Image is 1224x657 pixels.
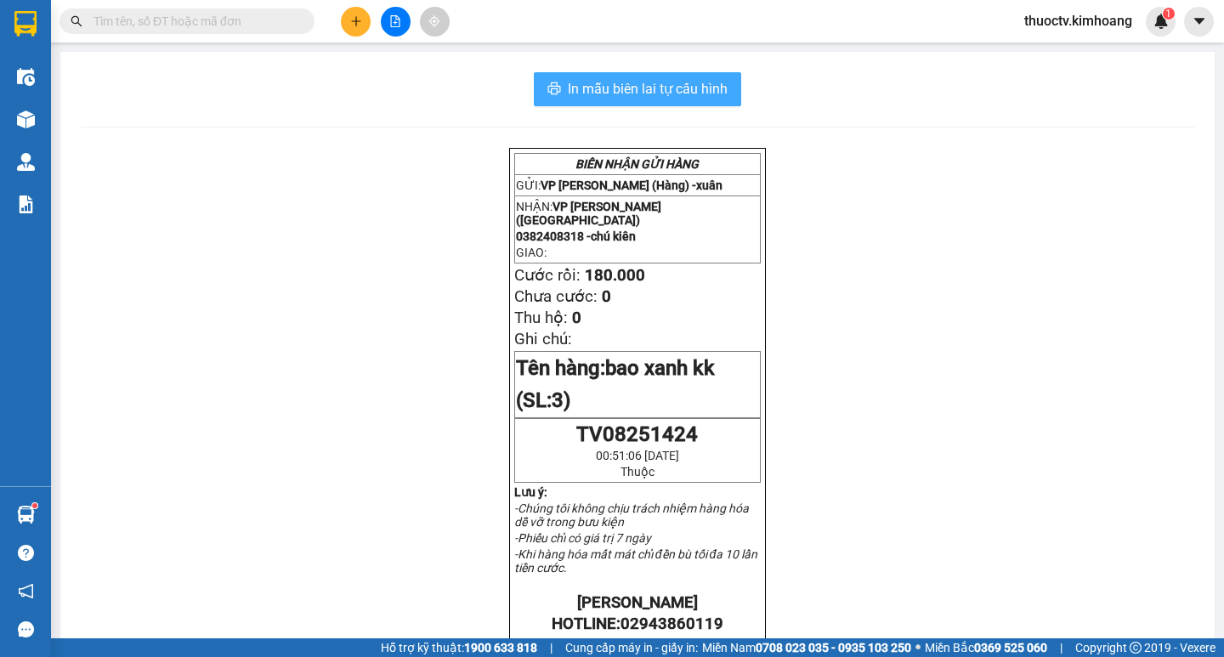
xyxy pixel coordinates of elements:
span: 1 [1165,8,1171,20]
img: warehouse-icon [17,68,35,86]
span: Thu hộ: [514,309,568,327]
span: question-circle [18,545,34,561]
sup: 1 [32,503,37,508]
strong: Lưu ý: [514,485,547,499]
strong: 1900 633 818 [464,641,537,654]
em: -Chúng tôi không chịu trách nhiệm hàng hóa dễ vỡ trong bưu kiện [514,501,749,529]
span: VP [PERSON_NAME] ([GEOGRAPHIC_DATA]) [7,57,171,89]
em: -Khi hàng hóa mất mát chỉ đền bù tối đa 10 lần tiền cước. [514,547,758,575]
span: Cước rồi: [514,266,581,285]
span: Chưa cước: [514,287,598,306]
img: icon-new-feature [1153,14,1169,29]
strong: HOTLINE: [552,615,723,633]
p: NHẬN: [516,200,759,227]
span: notification [18,583,34,599]
em: -Phiếu chỉ có giá trị 7 ngày [514,531,651,545]
span: 0 [602,287,611,306]
span: 0914815853 - [7,92,226,108]
span: | [550,638,552,657]
strong: 0708 023 035 - 0935 103 250 [756,641,911,654]
p: GỬI: [7,33,248,49]
sup: 1 [1163,8,1175,20]
strong: 0369 525 060 [974,641,1047,654]
p: NHẬN: [7,57,248,89]
span: caret-down [1192,14,1207,29]
span: GIAO: [7,110,41,127]
img: warehouse-icon [17,506,35,524]
img: logo-vxr [14,11,37,37]
input: Tìm tên, số ĐT hoặc mã đơn [93,12,294,31]
span: Hỗ trợ kỹ thuật: [381,638,537,657]
img: solution-icon [17,195,35,213]
span: Tên hàng: [516,356,715,412]
span: VP [PERSON_NAME] (Hàng) - [541,178,722,192]
span: file-add [389,15,401,27]
strong: [PERSON_NAME] [577,593,698,612]
span: Miền Bắc [925,638,1047,657]
span: 0 [572,309,581,327]
span: VP [PERSON_NAME] ([GEOGRAPHIC_DATA]) [516,200,661,227]
span: 00:51:06 [DATE] [596,449,679,462]
span: bao xanh kk (SL: [516,356,715,412]
span: | [1060,638,1062,657]
span: TV08251424 [576,422,698,446]
span: Thuộc [620,465,654,479]
span: Ghi chú: [514,330,572,348]
strong: BIÊN NHẬN GỬI HÀNG [575,157,699,171]
span: plus [350,15,362,27]
button: plus [341,7,371,37]
span: xuân [696,178,722,192]
span: Cung cấp máy in - giấy in: [565,638,698,657]
span: copyright [1130,642,1142,654]
span: VP [PERSON_NAME] (Hàng) - [35,33,239,49]
span: 180.000 [585,266,645,285]
button: caret-down [1184,7,1214,37]
span: thuoctv.kimhoang [1011,10,1146,31]
span: thao [212,33,239,49]
span: printer [547,82,561,98]
span: message [18,621,34,637]
p: GỬI: [516,178,759,192]
button: file-add [381,7,411,37]
span: 0382408318 - [516,229,636,243]
img: warehouse-icon [17,153,35,171]
span: GIAO: [516,246,547,259]
button: aim [420,7,450,37]
strong: BIÊN NHẬN GỬI HÀNG [57,9,197,25]
span: search [71,15,82,27]
button: printerIn mẫu biên lai tự cấu hình [534,72,741,106]
span: In mẫu biên lai tự cấu hình [568,78,728,99]
span: 3) [552,388,570,412]
span: NHÀ XE MINH CHÁNH [91,92,226,108]
img: warehouse-icon [17,110,35,128]
span: 02943860119 [620,615,723,633]
span: aim [428,15,440,27]
span: ⚪️ [915,644,921,651]
span: Miền Nam [702,638,911,657]
span: chú kiên [591,229,636,243]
